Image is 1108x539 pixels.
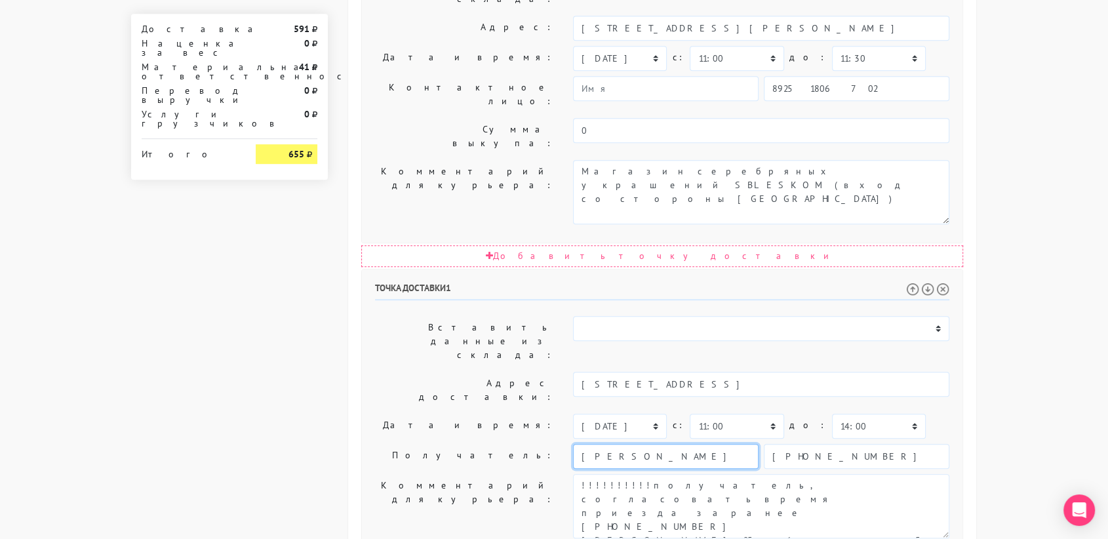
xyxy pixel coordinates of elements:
[299,61,309,73] strong: 41
[672,414,684,437] label: c:
[789,414,827,437] label: до:
[365,118,563,155] label: Сумма выкупа:
[573,474,949,538] textarea: Позвонить получателю за 1 час. получатель, согласовать время приезда заранее [PHONE_NUMBER] [PERS...
[764,444,949,469] input: Телефон
[132,62,246,81] div: Материальная ответственность
[361,245,963,267] div: Добавить точку доставки
[365,372,563,409] label: Адрес доставки:
[132,39,246,57] div: Наценка за вес
[294,23,309,35] strong: 591
[365,316,563,367] label: Вставить данные из склада:
[132,86,246,104] div: Перевод выручки
[288,148,304,160] strong: 655
[304,108,309,120] strong: 0
[304,85,309,96] strong: 0
[789,46,827,69] label: до:
[132,24,246,33] div: Доставка
[764,76,949,101] input: Телефон
[573,76,759,101] input: Имя
[365,46,563,71] label: Дата и время:
[573,444,759,469] input: Имя
[672,46,684,69] label: c:
[1063,494,1095,526] div: Open Intercom Messenger
[375,283,949,300] h6: Точка доставки
[446,282,451,294] span: 1
[142,144,236,159] div: Итого
[304,37,309,49] strong: 0
[365,76,563,113] label: Контактное лицо:
[132,110,246,128] div: Услуги грузчиков
[365,414,563,439] label: Дата и время:
[365,160,563,224] label: Комментарий для курьера:
[365,16,563,41] label: Адрес:
[365,474,563,538] label: Комментарий для курьера:
[365,444,563,469] label: Получатель:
